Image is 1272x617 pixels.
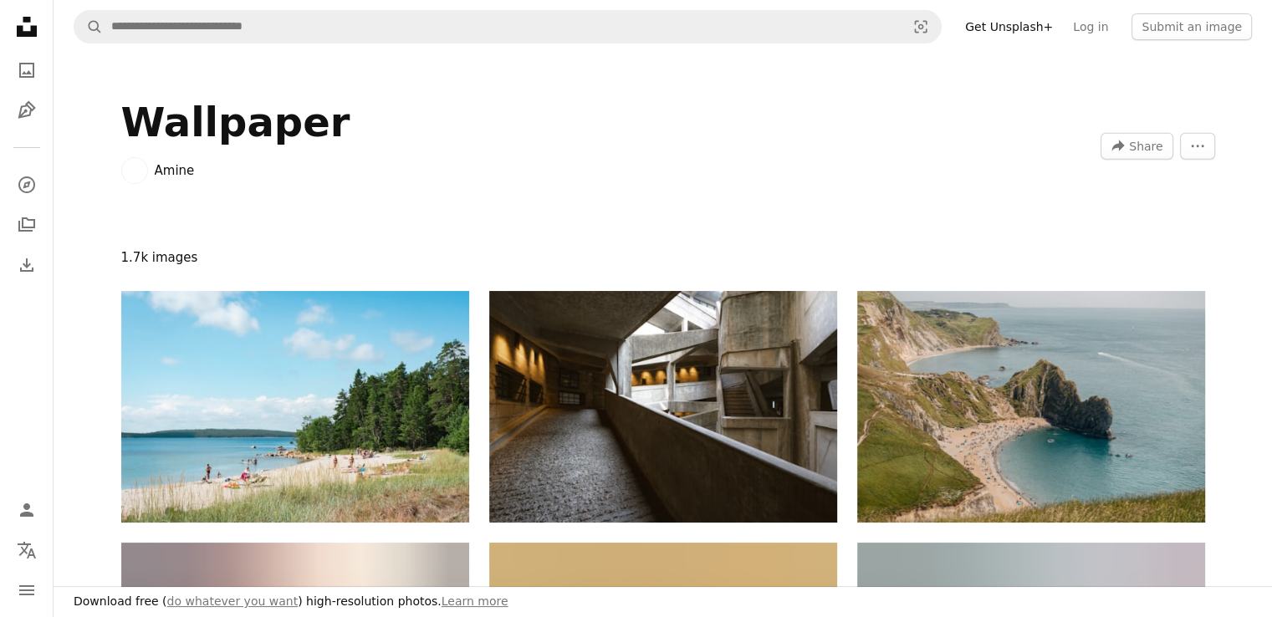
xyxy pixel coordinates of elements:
[10,168,43,201] a: Explore
[489,399,837,414] a: Concrete architecture features a winding ramp and stairs.
[10,10,43,47] a: Home — Unsplash
[955,13,1063,40] a: Get Unsplash+
[121,244,198,271] span: 1.7k images
[10,574,43,607] button: Menu
[167,594,299,608] a: do whatever you want
[442,594,508,608] a: Learn more
[10,248,43,282] a: Download History
[10,54,43,87] a: Photos
[10,493,43,527] a: Log in / Sign up
[74,10,942,43] form: Find visuals sitewide
[857,399,1205,414] a: A view of a beach with a boat in the water
[1063,13,1118,40] a: Log in
[1180,133,1215,160] button: More Actions
[1101,133,1172,160] button: Share this image
[1129,134,1162,159] span: Share
[901,11,941,43] button: Visual search
[10,208,43,242] a: Collections
[74,11,103,43] button: Search Unsplash
[489,291,837,523] img: Concrete architecture features a winding ramp and stairs.
[1132,13,1252,40] button: Submit an image
[74,594,508,610] h3: Download free ( ) high-resolution photos.
[121,291,469,523] img: A group of people on a beach near the water
[121,100,837,144] div: Wallpaper
[857,291,1205,523] img: A view of a beach with a boat in the water
[10,94,43,127] a: Illustrations
[10,533,43,567] button: Language
[121,157,148,184] img: Go to Amine's profile
[121,399,469,414] a: A group of people on a beach near the water
[155,162,195,179] a: Amine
